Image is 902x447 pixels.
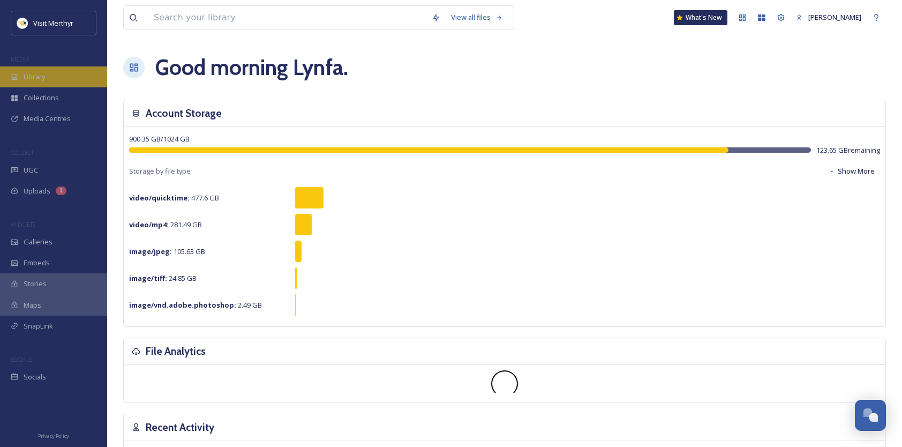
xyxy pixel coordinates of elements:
[129,247,172,256] strong: image/jpeg :
[129,134,190,144] span: 900.35 GB / 1024 GB
[56,187,66,195] div: 1
[24,114,71,124] span: Media Centres
[129,300,236,310] strong: image/vnd.adobe.photoshop :
[146,106,222,121] h3: Account Storage
[816,145,880,155] span: 123.65 GB remaining
[129,247,205,256] span: 105.63 GB
[129,273,197,283] span: 24.85 GB
[148,6,426,29] input: Search your library
[33,18,73,28] span: Visit Merthyr
[674,10,727,25] a: What's New
[129,193,190,203] strong: video/quicktime :
[129,220,169,229] strong: video/mp4 :
[146,344,206,359] h3: File Analytics
[129,300,262,310] span: 2.49 GB
[855,400,886,431] button: Open Chat
[24,186,50,196] span: Uploads
[11,148,34,157] span: COLLECT
[808,12,861,22] span: [PERSON_NAME]
[791,7,867,28] a: [PERSON_NAME]
[24,165,38,175] span: UGC
[38,429,69,442] a: Privacy Policy
[24,321,53,331] span: SnapLink
[38,433,69,439] span: Privacy Policy
[129,166,191,176] span: Storage by file type
[146,420,214,435] h3: Recent Activity
[17,18,28,28] img: download.jpeg
[155,51,348,84] h1: Good morning Lynfa .
[446,7,508,28] a: View all files
[24,93,59,103] span: Collections
[24,300,41,310] span: Maps
[24,72,45,82] span: Library
[129,220,202,229] span: 281.49 GB
[24,258,50,268] span: Embeds
[24,237,52,247] span: Galleries
[823,161,880,182] button: Show More
[24,279,47,289] span: Stories
[24,372,46,382] span: Socials
[11,355,32,363] span: SOCIALS
[11,220,35,228] span: WIDGETS
[11,55,29,63] span: MEDIA
[129,273,167,283] strong: image/tiff :
[129,193,219,203] span: 477.6 GB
